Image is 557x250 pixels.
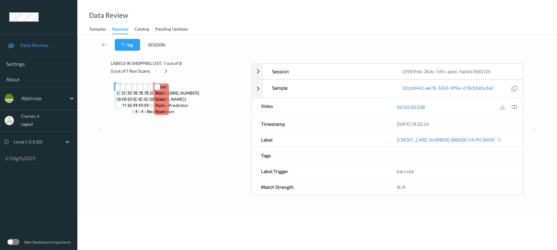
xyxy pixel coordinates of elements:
span: Label: 7622202260834 (CADBURY FREDDO) [139,84,171,108]
a: Samples [90,25,112,34]
div: Sessions [112,26,128,34]
span: Label: 7622202260834 (CADBURY FREDDO) [144,84,177,108]
button: Tag [115,39,140,51]
div: Pending Updates [155,26,188,34]
div: Timestamp [252,116,387,132]
span: non-scan [156,102,167,115]
span: 1 out of 8 [164,60,182,66]
div: Samples [90,26,106,34]
div: Catalog [135,26,149,34]
div: Tags [252,148,387,163]
span: no-prediction [141,108,169,115]
div: Session01991f4d-26dc-7dfc-aedc-fadd47660725 [251,63,523,79]
span: no-prediction [131,108,159,115]
div: Session [263,64,393,79]
div: Video [252,98,387,116]
span: Label: [CREDIT_CARD_NUMBER] ([PERSON_NAME]) [150,84,199,102]
div: Match Strength [252,179,387,195]
div: Data Review [89,12,128,19]
span: Labels in shopping list: [111,60,162,66]
span: Label: [CREDIT_CARD_NUMBER] (WR SWHITE TOASTIE TH) [122,84,172,108]
div: Sample [263,80,393,98]
a: [CREDIT_CARD_NUMBER] (BROOKLYN PILSNER) [397,137,495,143]
div: barcode [388,163,523,179]
div: [DATE] 19:22:54 [397,121,514,127]
div: N/A [388,179,523,195]
span: Session: [148,42,166,48]
a: Sessions [112,25,135,34]
span: Label: 5000169015322 ([PERSON_NAME] SEMI SKIMMED) [128,84,162,108]
span: no-prediction [136,108,163,115]
div: 0 out of 1 Non Scans [111,67,247,75]
a: 02cdd442-aa78-3240-9f9a-d78c60a5cda2 [402,85,493,93]
div: Sample02cdd442-aa78-3240-9f9a-d78c60a5cda2 [251,80,523,98]
a: Pending Updates [155,25,194,34]
div: Label [252,132,387,147]
span: no-prediction [161,102,188,108]
a: 00:00:00.038 [397,104,425,110]
span: Label: 7622202260834 (CADBURY FREDDO) [133,84,166,108]
span: no-prediction [147,108,174,115]
span: Label: Non-Scan [156,84,167,102]
div: 01991f4d-26dc-7dfc-aedc-fadd47660725 [393,64,523,79]
div: Label Trigger [252,163,387,179]
a: Catalog [135,25,155,34]
span: Label: [CREDIT_CARD_NUMBER] (BROOKLYN PILSNER) [117,84,166,102]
